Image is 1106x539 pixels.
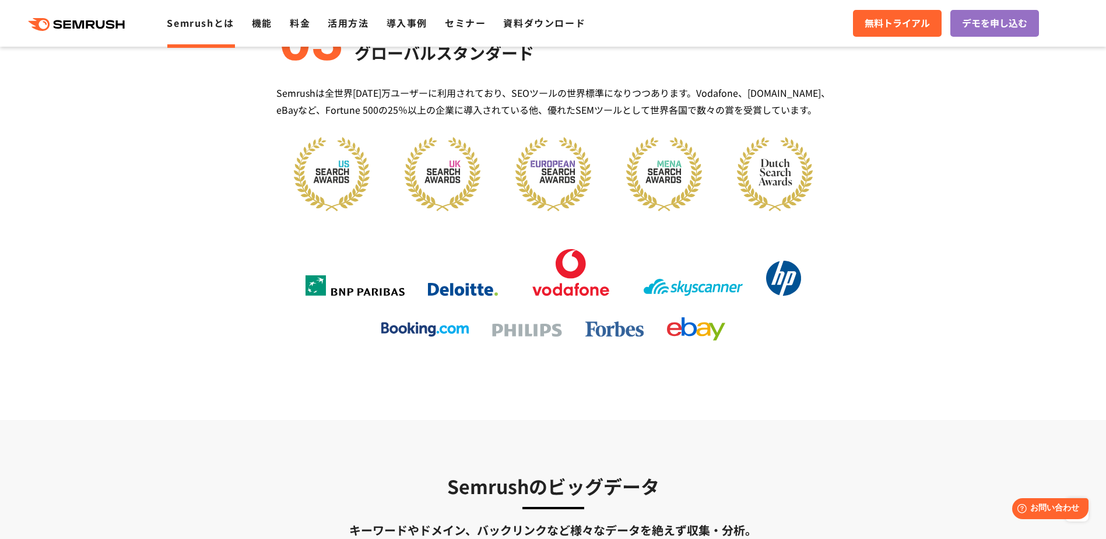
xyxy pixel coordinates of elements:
[252,16,272,30] a: 機能
[515,137,591,211] img: eu award
[381,322,469,337] img: booking
[1002,494,1093,526] iframe: Help widget launcher
[167,16,234,30] a: Semrushとは
[737,137,813,211] img: dutch award
[290,16,310,30] a: 料金
[853,10,942,37] a: 無料トライアル
[667,317,725,341] img: ebay
[354,40,589,66] p: グローバルスタンダード
[766,261,801,296] img: hp
[626,137,702,211] img: mena award
[585,321,644,337] img: forbes
[865,16,930,31] span: 無料トライアル
[644,279,743,296] img: skyscanner
[428,283,498,296] img: deloitte
[950,10,1039,37] a: デモを申し込む
[445,16,486,30] a: セミナー
[306,275,405,296] img: bnp_paribas
[276,85,830,118] div: Semrushは全世界[DATE]万ユーザーに利用されており、SEOツールの世界標準になりつつあります。Vodafone、[DOMAIN_NAME]、eBayなど、Fortune 500の25％...
[962,16,1027,31] span: デモを申し込む
[492,324,562,337] img: philips
[328,16,368,30] a: 活用方法
[521,249,620,296] img: vodafone
[405,137,480,211] img: uk award
[387,16,427,30] a: 導入事例
[247,471,859,501] h3: Semrushのビッグデータ
[294,137,370,211] img: us award
[503,16,585,30] a: 資料ダウンロード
